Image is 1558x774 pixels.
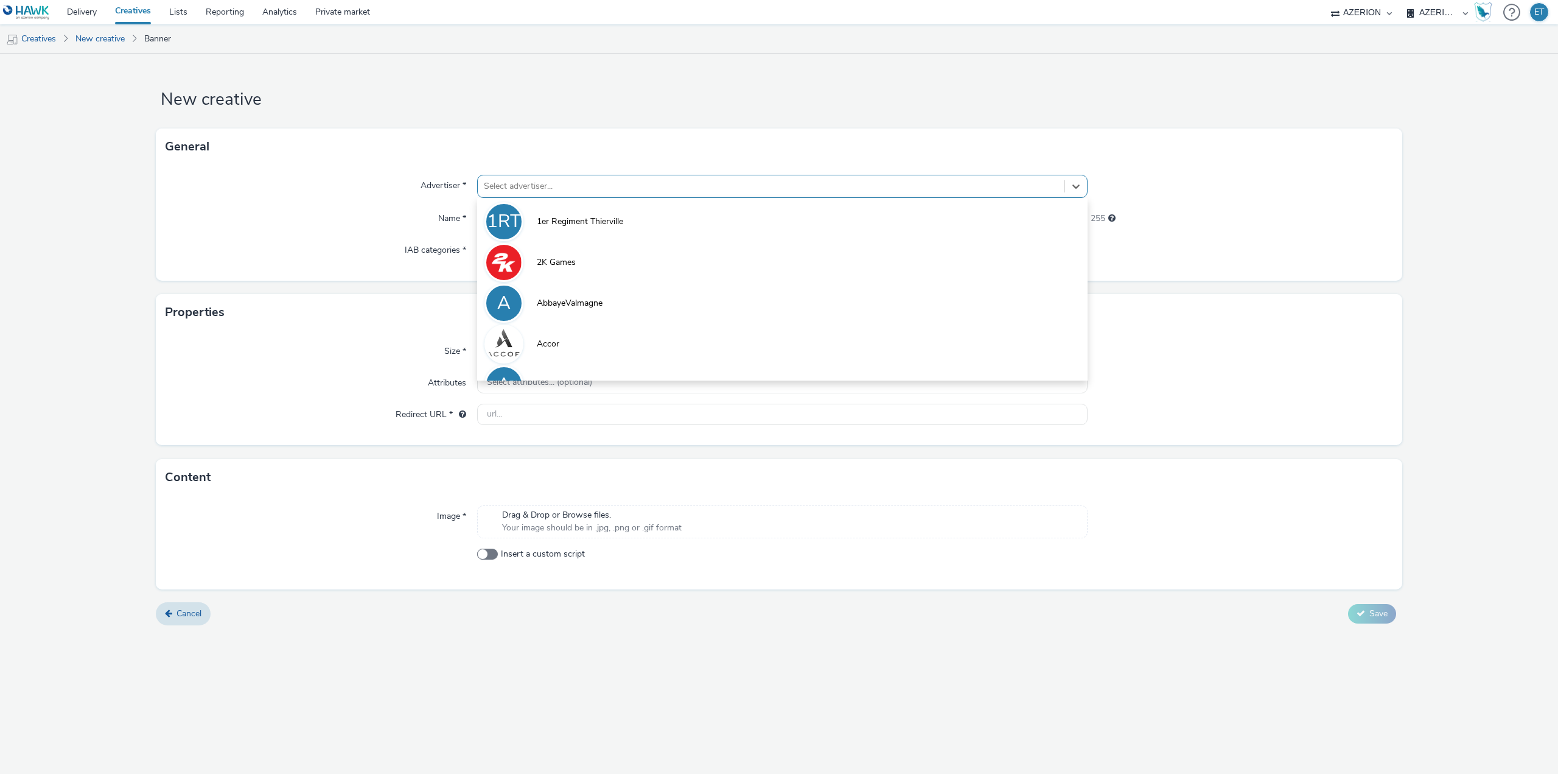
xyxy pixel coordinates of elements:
[486,326,522,362] img: Accor
[453,409,466,421] div: URL will be used as a validation URL with some SSPs and it will be the redirection URL of your cr...
[487,378,592,388] span: Select attributes... (optional)
[165,468,211,487] h3: Content
[165,303,225,322] h3: Properties
[6,33,18,46] img: mobile
[432,505,471,522] label: Image *
[537,256,576,269] span: 2K Games
[156,88,1402,111] h1: New creative
[1369,608,1388,619] span: Save
[501,548,585,560] span: Insert a custom script
[477,404,1088,425] input: url...
[138,24,177,54] a: Banner
[165,138,209,156] h3: General
[487,205,521,239] div: 1RT
[486,245,522,280] img: 2K Games
[497,368,511,402] div: A
[1474,2,1497,22] a: Hawk Academy
[69,24,131,54] a: New creative
[433,208,471,225] label: Name *
[537,379,614,391] span: ACFA_MULTIMEDIA
[502,522,682,534] span: Your image should be in .jpg, .png or .gif format
[537,216,623,228] span: 1er Regiment Thierville
[391,404,471,421] label: Redirect URL *
[537,297,603,309] span: AbbayeValmagne
[439,340,471,357] label: Size *
[1091,213,1105,225] span: 255
[400,239,471,256] label: IAB categories *
[497,286,511,320] div: A
[176,608,201,619] span: Cancel
[1534,3,1544,21] div: ET
[423,372,471,389] label: Attributes
[1108,213,1116,225] div: Maximum 255 characters
[3,5,50,20] img: undefined Logo
[502,509,682,521] span: Drag & Drop or Browse files.
[1474,2,1492,22] img: Hawk Academy
[416,175,471,192] label: Advertiser *
[156,602,211,625] a: Cancel
[1348,604,1396,624] button: Save
[537,338,559,350] span: Accor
